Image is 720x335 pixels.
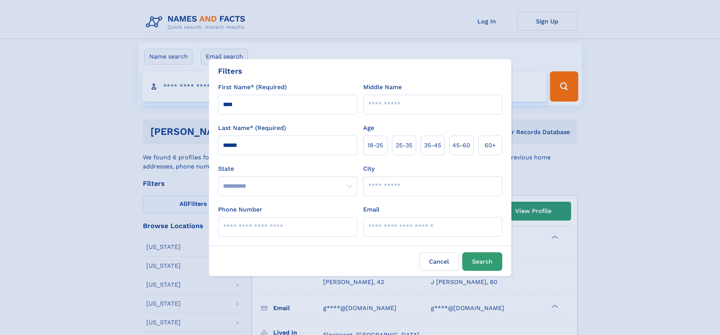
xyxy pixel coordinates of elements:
[396,141,412,150] span: 25‑35
[452,141,470,150] span: 45‑60
[424,141,441,150] span: 35‑45
[367,141,383,150] span: 18‑25
[218,124,286,133] label: Last Name* (Required)
[363,83,402,92] label: Middle Name
[218,205,262,214] label: Phone Number
[485,141,496,150] span: 60+
[363,205,379,214] label: Email
[218,83,287,92] label: First Name* (Required)
[218,65,242,77] div: Filters
[363,124,374,133] label: Age
[419,252,459,271] label: Cancel
[363,164,375,173] label: City
[218,164,357,173] label: State
[462,252,502,271] button: Search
